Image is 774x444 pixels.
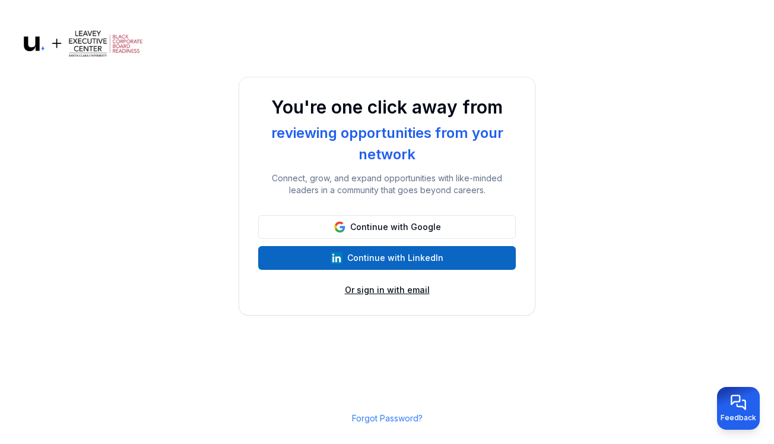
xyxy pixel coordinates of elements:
[258,122,516,165] div: reviewing opportunities from your network
[345,284,430,296] button: Or sign in with email
[717,387,760,430] button: Provide feedback
[24,29,142,59] img: Logo
[721,413,756,423] span: Feedback
[352,413,423,423] a: Forgot Password?
[258,246,516,270] button: Continue with LinkedIn
[258,96,516,118] h1: You're one click away from
[258,172,516,196] p: Connect, grow, and expand opportunities with like-minded leaders in a community that goes beyond ...
[258,215,516,239] button: Continue with Google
